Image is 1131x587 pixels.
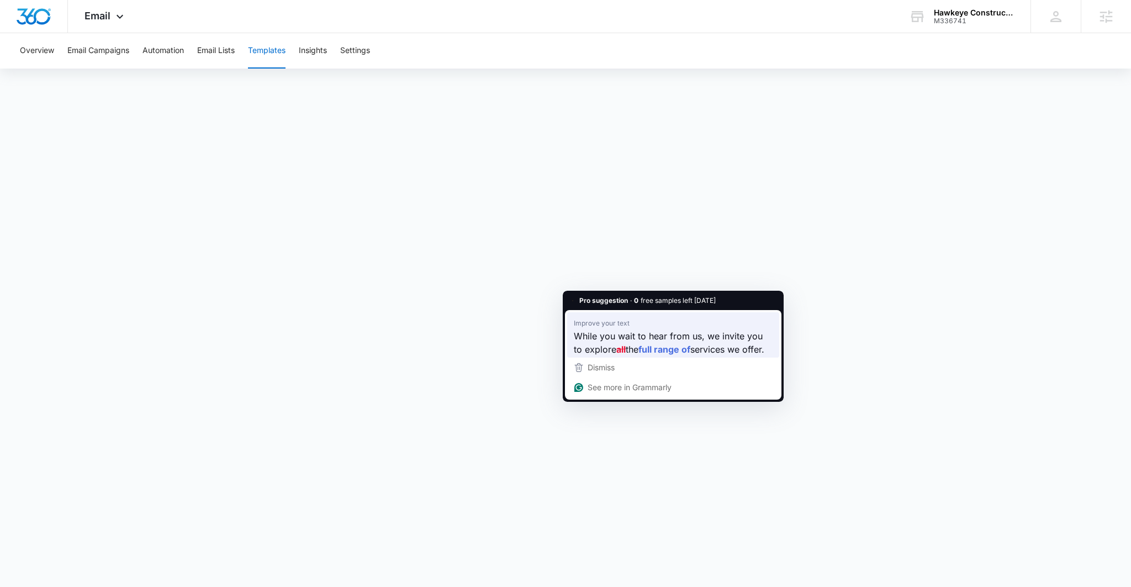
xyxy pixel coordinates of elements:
[299,33,327,69] button: Insights
[934,17,1014,25] div: account id
[934,8,1014,17] div: account name
[340,33,370,69] button: Settings
[142,33,184,69] button: Automation
[20,33,54,69] button: Overview
[248,33,286,69] button: Templates
[197,33,235,69] button: Email Lists
[84,10,110,22] span: Email
[67,33,129,69] button: Email Campaigns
